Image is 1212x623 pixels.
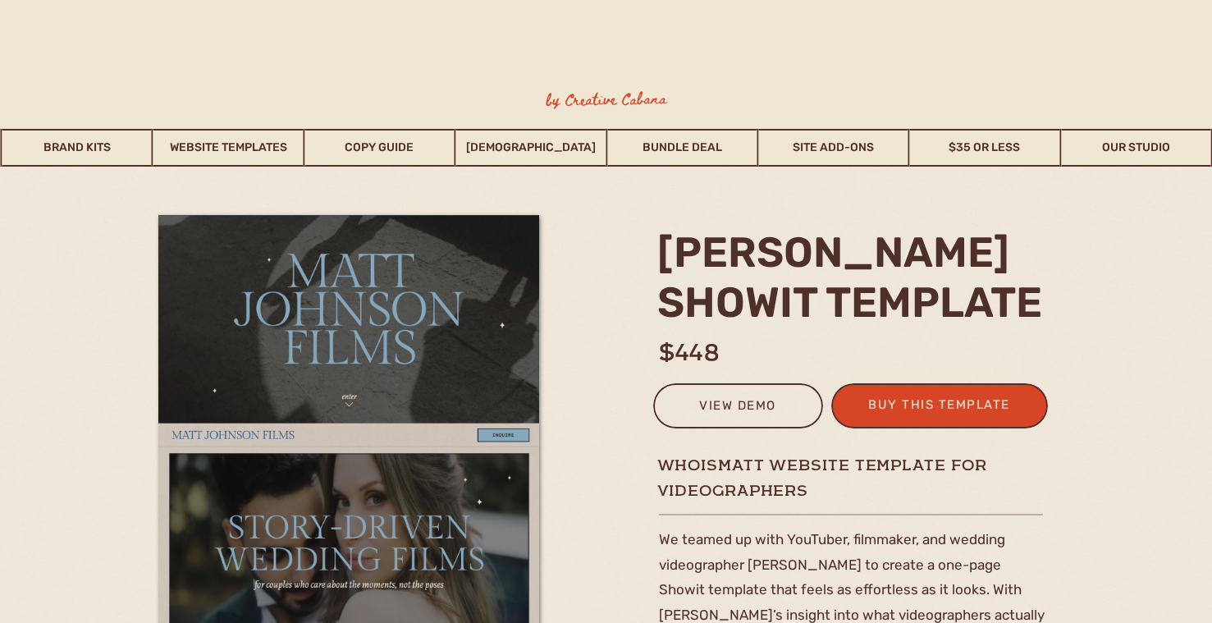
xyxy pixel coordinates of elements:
[1061,129,1210,167] a: Our Studio
[607,129,757,167] a: Bundle Deal
[304,129,454,167] a: Copy Guide
[859,394,1020,421] a: buy this template
[532,88,680,112] h3: by Creative Cabana
[657,455,1108,475] h1: whoismatt website template for videographers
[456,129,606,167] a: [DEMOGRAPHIC_DATA]
[758,129,908,167] a: Site Add-Ons
[153,129,303,167] a: Website Templates
[664,395,812,422] a: view demo
[910,129,1059,167] a: $35 or Less
[2,129,152,167] a: Brand Kits
[657,227,1054,326] h2: [PERSON_NAME] Showit template
[659,336,792,368] h1: $448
